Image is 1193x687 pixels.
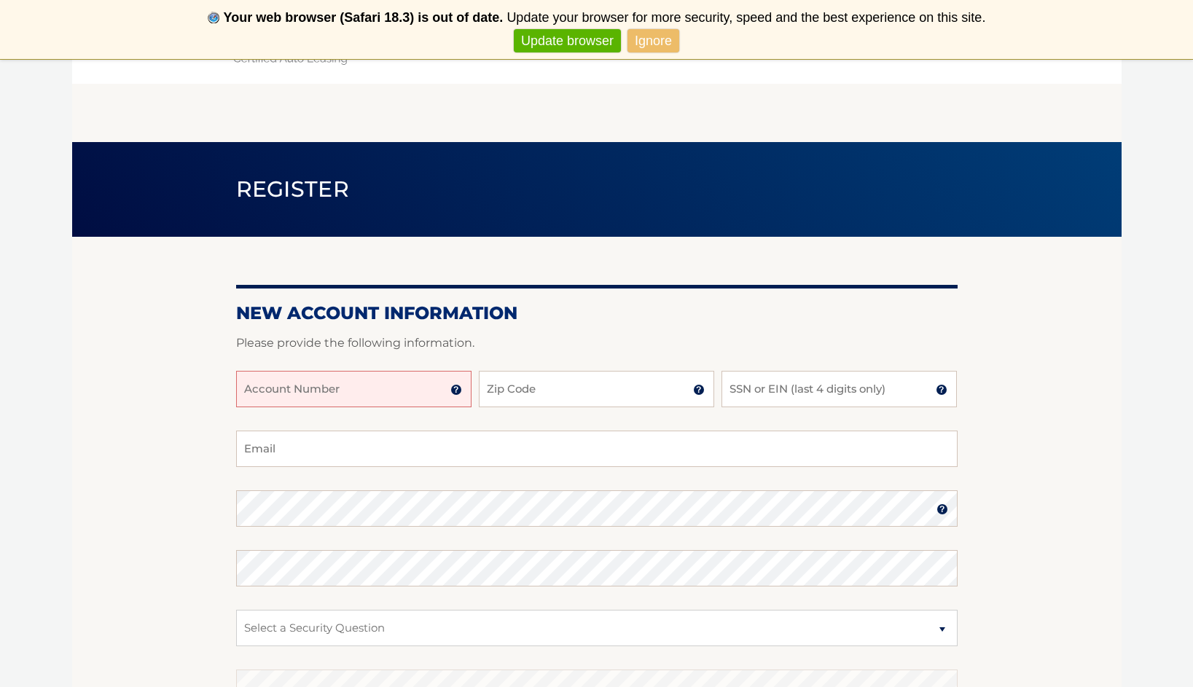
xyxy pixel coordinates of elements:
[236,333,958,353] p: Please provide the following information.
[506,10,985,25] span: Update your browser for more security, speed and the best experience on this site.
[236,176,350,203] span: Register
[236,371,472,407] input: Account Number
[936,384,947,396] img: tooltip.svg
[236,302,958,324] h2: New Account Information
[693,384,705,396] img: tooltip.svg
[236,431,958,467] input: Email
[479,371,714,407] input: Zip Code
[936,503,948,515] img: tooltip.svg
[721,371,957,407] input: SSN or EIN (last 4 digits only)
[224,10,504,25] b: Your web browser (Safari 18.3) is out of date.
[627,29,679,53] a: Ignore
[514,29,621,53] a: Update browser
[450,384,462,396] img: tooltip.svg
